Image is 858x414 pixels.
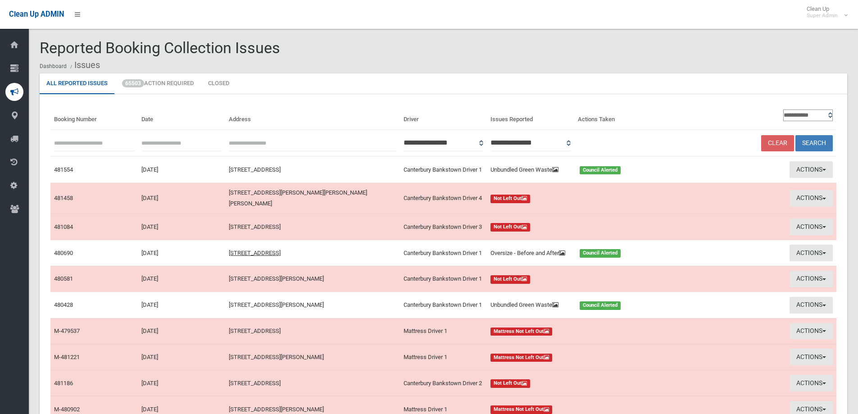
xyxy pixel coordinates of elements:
div: Oversize - Before and After [485,248,574,259]
a: Mattress Not Left Out [490,352,658,363]
a: 481554 [54,166,73,173]
td: Canterbury Bankstown Driver 2 [400,370,487,396]
button: Actions [790,245,833,261]
button: Actions [790,190,833,207]
td: [DATE] [138,214,225,240]
span: Not Left Out [490,223,530,232]
td: Canterbury Bankstown Driver 3 [400,214,487,240]
a: M-480902 [54,406,80,413]
div: Unbundled Green Waste [485,164,574,175]
a: M-481221 [54,354,80,360]
span: Mattress Not Left Out [490,328,552,336]
td: [DATE] [138,370,225,396]
th: Booking Number [50,105,138,130]
button: Actions [790,349,833,365]
td: Canterbury Bankstown Driver 1 [400,156,487,182]
span: Council Alerted [580,301,621,310]
td: [DATE] [138,318,225,344]
a: Unbundled Green Waste Council Alerted [490,300,658,310]
td: [STREET_ADDRESS][PERSON_NAME][PERSON_NAME][PERSON_NAME] [225,183,400,214]
td: Mattress Driver 1 [400,318,487,344]
small: Super Admin [807,12,838,19]
button: Actions [790,323,833,340]
a: 480581 [54,275,73,282]
span: Clean Up [802,5,847,19]
a: 481458 [54,195,73,201]
span: Reported Booking Collection Issues [40,39,280,57]
a: Dashboard [40,63,67,69]
span: Not Left Out [490,379,530,388]
td: [STREET_ADDRESS] [225,240,400,266]
span: Not Left Out [490,195,530,203]
td: Canterbury Bankstown Driver 1 [400,266,487,292]
td: [STREET_ADDRESS] [225,370,400,396]
th: Issues Reported [487,105,574,130]
a: All Reported Issues [40,73,114,94]
a: Clear [761,135,794,152]
td: [STREET_ADDRESS] [225,214,400,240]
a: 65503Action Required [115,73,200,94]
button: Actions [790,297,833,314]
span: Clean Up ADMIN [9,10,64,18]
td: [DATE] [138,344,225,370]
td: Canterbury Bankstown Driver 4 [400,183,487,214]
a: Not Left Out [490,378,658,389]
td: [STREET_ADDRESS] [225,156,400,182]
button: Search [795,135,833,152]
button: Actions [790,271,833,287]
button: Actions [790,161,833,178]
td: Mattress Driver 1 [400,344,487,370]
span: Council Alerted [580,166,621,175]
button: Actions [790,375,833,391]
a: Closed [201,73,236,94]
span: Council Alerted [580,249,621,258]
button: Actions [790,218,833,235]
th: Actions Taken [574,105,662,130]
a: Not Left Out [490,193,658,204]
a: 480690 [54,250,73,256]
span: Mattress Not Left Out [490,354,552,362]
li: Issues [68,57,100,73]
div: Unbundled Green Waste [485,300,574,310]
a: Oversize - Before and After Council Alerted [490,248,658,259]
td: [DATE] [138,292,225,318]
a: Not Left Out [490,222,658,232]
th: Date [138,105,225,130]
th: Driver [400,105,487,130]
th: Address [225,105,400,130]
span: 65503 [122,79,144,87]
td: [STREET_ADDRESS][PERSON_NAME] [225,344,400,370]
td: Canterbury Bankstown Driver 1 [400,292,487,318]
td: [DATE] [138,156,225,182]
span: Not Left Out [490,275,530,284]
td: [STREET_ADDRESS][PERSON_NAME] [225,292,400,318]
td: [DATE] [138,240,225,266]
td: [STREET_ADDRESS][PERSON_NAME] [225,266,400,292]
a: Unbundled Green Waste Council Alerted [490,164,658,175]
a: 481084 [54,223,73,230]
td: [STREET_ADDRESS] [225,318,400,344]
td: Canterbury Bankstown Driver 1 [400,240,487,266]
a: M-479537 [54,328,80,334]
a: 481186 [54,380,73,387]
a: 480428 [54,301,73,308]
span: Mattress Not Left Out [490,405,552,414]
a: Mattress Not Left Out [490,326,658,337]
td: [DATE] [138,266,225,292]
a: Not Left Out [490,273,658,284]
td: [DATE] [138,183,225,214]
